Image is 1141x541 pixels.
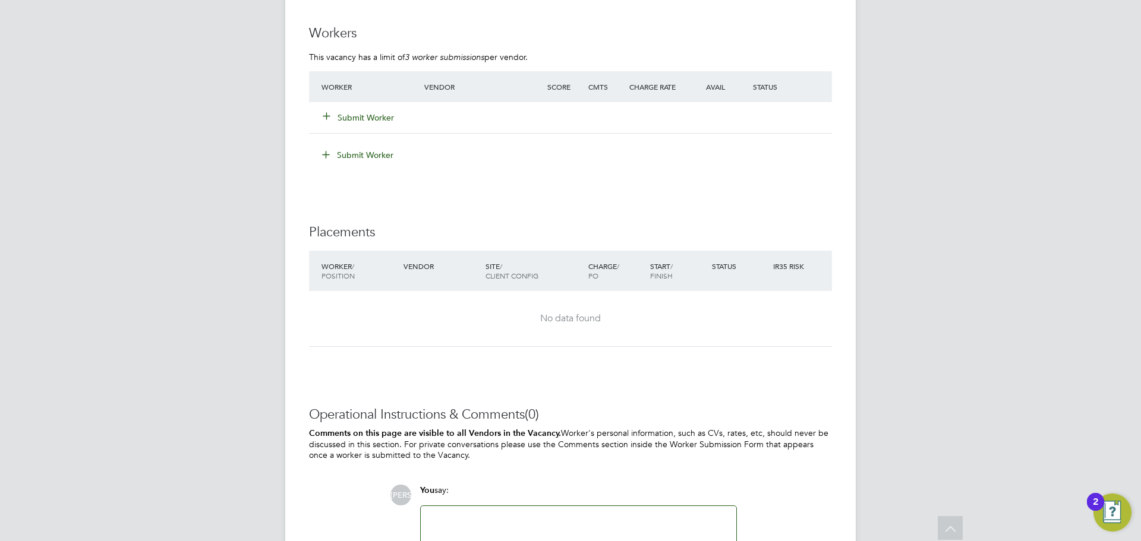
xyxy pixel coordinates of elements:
p: Worker's personal information, such as CVs, rates, etc, should never be discussed in this section... [309,428,832,461]
span: [PERSON_NAME] [390,485,411,505]
div: Score [544,76,585,97]
span: / PO [588,261,619,280]
span: / Client Config [486,261,538,280]
button: Submit Worker [314,145,403,164]
div: Worker [319,255,401,286]
div: Vendor [401,255,483,277]
div: Status [750,76,832,97]
div: Cmts [585,76,626,97]
em: 3 worker submissions [405,52,484,62]
span: / Finish [650,261,673,280]
button: Open Resource Center, 2 new notifications [1093,493,1131,531]
div: Charge [585,255,647,286]
div: Site [483,255,585,286]
span: (0) [525,406,539,422]
div: No data found [321,312,820,325]
span: You [420,485,434,495]
div: Worker [319,76,421,97]
h3: Placements [309,224,832,241]
button: Submit Worker [323,112,395,124]
b: Comments on this page are visible to all Vendors in the Vacancy. [309,428,561,438]
h3: Operational Instructions & Comments [309,406,832,423]
div: say: [420,485,737,505]
div: Avail [688,76,750,97]
div: 2 [1093,502,1098,517]
h3: Workers [309,25,832,42]
div: IR35 Risk [770,255,811,277]
div: Status [709,255,771,277]
div: Start [647,255,709,286]
p: This vacancy has a limit of per vendor. [309,52,832,62]
span: / Position [322,261,355,280]
div: Vendor [421,76,544,97]
div: Charge Rate [626,76,688,97]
